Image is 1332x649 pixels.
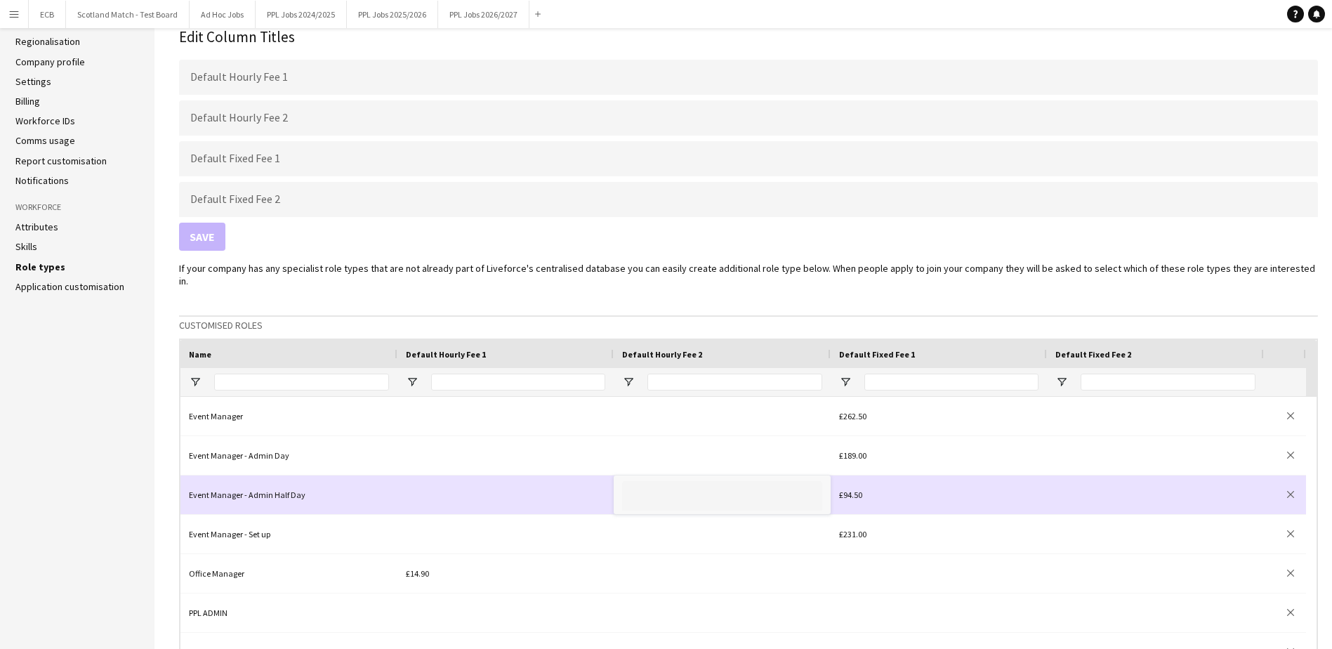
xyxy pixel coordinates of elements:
[180,515,397,553] div: Event Manager - Set up
[831,476,1047,514] div: £94.50
[647,374,822,391] input: Default Hourly Fee 2 Filter Input
[839,376,852,388] button: Open Filter Menu
[431,374,605,391] input: Default Hourly Fee 1 Filter Input
[438,1,529,28] button: PPL Jobs 2026/2027
[15,201,139,214] h3: Workforce
[406,376,418,388] button: Open Filter Menu
[1055,376,1068,388] button: Open Filter Menu
[622,349,702,360] span: Default Hourly Fee 2
[15,114,75,127] a: Workforce IDs
[831,436,1047,475] div: £189.00
[839,349,915,360] span: Default Fixed Fee 1
[1081,374,1255,391] input: Default Fixed Fee 2 Filter Input
[15,35,80,48] a: Regionalisation
[15,95,40,107] a: Billing
[189,376,202,388] button: Open Filter Menu
[15,240,37,253] a: Skills
[347,1,438,28] button: PPL Jobs 2025/2026
[180,436,397,475] div: Event Manager - Admin Day
[397,554,614,593] div: £14.90
[1055,349,1131,360] span: Default Fixed Fee 2
[622,376,635,388] button: Open Filter Menu
[831,397,1047,435] div: £262.50
[15,155,107,167] a: Report customisation
[190,1,256,28] button: Ad Hoc Jobs
[29,1,66,28] button: ECB
[256,1,347,28] button: PPL Jobs 2024/2025
[15,134,75,147] a: Comms usage
[180,476,397,514] div: Event Manager - Admin Half Day
[189,349,211,360] span: Name
[864,374,1038,391] input: Default Fixed Fee 1 Filter Input
[180,397,397,435] div: Event Manager
[180,554,397,593] div: Office Manager
[15,174,69,187] a: Notifications
[15,55,85,68] a: Company profile
[15,280,124,293] a: Application customisation
[66,1,190,28] button: Scotland Match - Test Board
[15,261,65,273] a: Role types
[214,374,389,391] input: Name Filter Input
[831,515,1047,553] div: £231.00
[179,262,1318,287] p: If your company has any specialist role types that are not already part of Liveforce's centralise...
[15,221,58,233] a: Attributes
[180,594,397,632] div: PPL ADMIN
[179,319,1318,332] h3: Customised roles
[179,26,1318,48] h2: Edit Column Titles
[15,75,51,88] a: Settings
[406,349,486,360] span: Default Hourly Fee 1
